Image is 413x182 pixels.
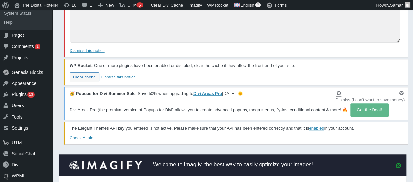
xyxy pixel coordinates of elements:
[69,90,395,118] p: : Save 50% when upgrading to [DATE]! 🌞 Divi Areas Pro (the premium version of Popups for Divi) al...
[234,3,240,7] img: en.svg
[332,87,407,106] a: Dismiss (I don't want to save money)
[395,162,402,169] a: Dismiss this notice
[193,91,222,96] a: Divi Areas Pro
[350,103,389,117] a: Get the Deal!
[70,135,93,140] a: Check Again
[234,3,254,7] span: Showing content in: English
[70,72,99,82] a: Clear cache
[138,3,141,7] span: 5
[69,161,142,169] img: Imagify
[69,124,404,132] p: The Elegant Themes API key you entered is not active. Please make sure that your API has been ent...
[70,48,105,53] a: Dismiss this notice
[101,75,136,79] a: Dismiss this notice
[309,126,324,131] a: enabled
[70,91,135,96] strong: 🥳 Popups for Divi Summer Sale
[37,44,39,48] span: 1
[29,92,33,96] span: 13
[69,62,404,70] p: : One or more plugins have been enabled or disabled, clear the cache if they affect the front end...
[153,162,313,169] span: Welcome to Imagify, the best way to easily optimize your images!
[70,63,92,68] strong: WP Rocket
[390,3,403,7] span: Samar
